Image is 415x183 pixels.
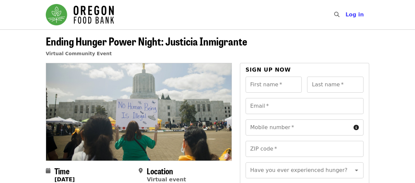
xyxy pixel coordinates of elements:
i: map-marker-alt icon [139,168,143,174]
input: ZIP code [246,141,364,157]
input: Mobile number [246,119,351,135]
a: Virtual Community Event [46,51,112,56]
span: Sign up now [246,67,291,73]
span: Time [54,165,70,177]
i: circle-info icon [354,124,359,131]
strong: [DATE] [54,176,75,183]
button: Open [352,166,361,175]
input: First name [246,77,302,93]
i: search icon [334,11,339,18]
span: Log in [345,11,364,18]
a: Virtual event [147,176,186,183]
input: Last name [307,77,364,93]
span: Ending Hunger Power Night: Justicia Inmigrante [46,33,247,49]
button: Log in [340,8,369,21]
input: Email [246,98,364,114]
i: calendar icon [46,168,50,174]
span: Location [147,165,173,177]
input: Search [343,7,349,23]
img: Oregon Food Bank - Home [46,4,114,25]
img: Ending Hunger Power Night: Justicia Inmigrante organized by Oregon Food Bank [46,63,232,160]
